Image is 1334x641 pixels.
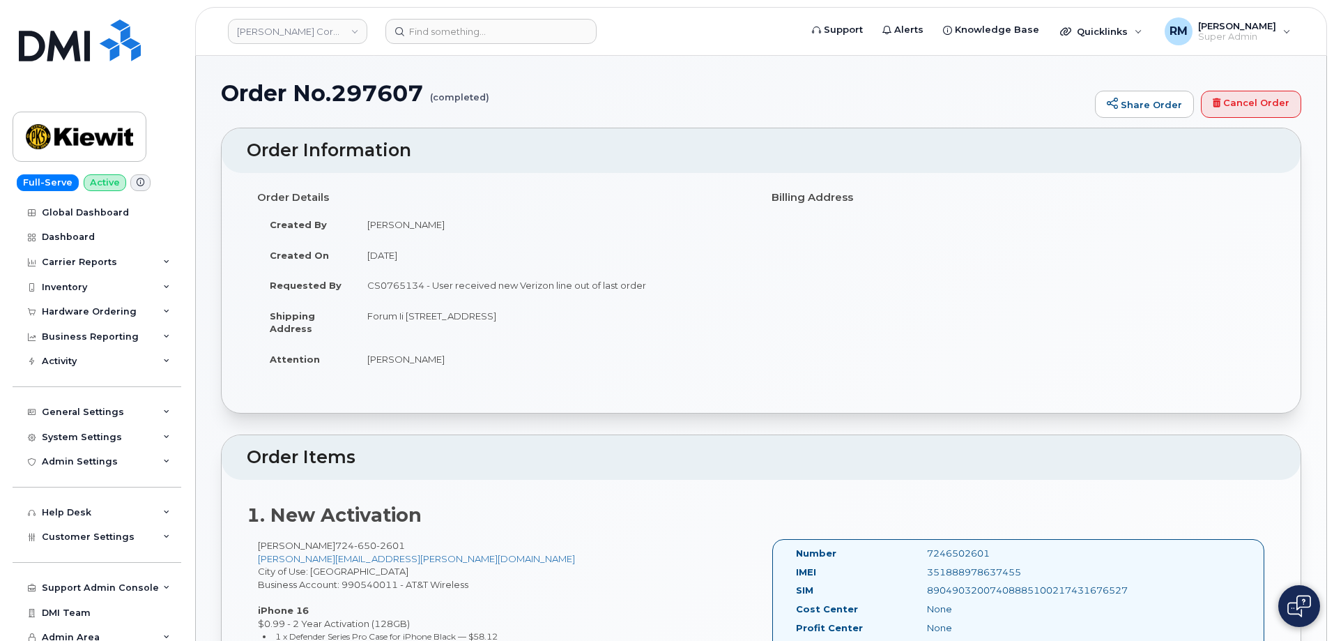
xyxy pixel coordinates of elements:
[257,192,751,204] h4: Order Details
[270,354,320,365] strong: Attention
[247,141,1275,160] h2: Order Information
[796,566,816,579] label: IMEI
[247,504,422,527] strong: 1. New Activation
[247,448,1275,467] h2: Order Items
[354,540,376,551] span: 650
[430,81,489,103] small: (completed)
[917,566,1101,579] div: 351888978637455
[917,621,1101,635] div: None
[1201,91,1301,119] a: Cancel Order
[796,584,813,597] label: SIM
[221,81,1088,105] h1: Order No.297607
[270,310,315,335] strong: Shipping Address
[258,553,575,564] a: [PERSON_NAME][EMAIL_ADDRESS][PERSON_NAME][DOMAIN_NAME]
[270,280,342,291] strong: Requested By
[796,621,863,635] label: Profit Center
[917,547,1101,560] div: 7246502601
[355,209,751,240] td: [PERSON_NAME]
[1095,91,1194,119] a: Share Order
[772,192,1265,204] h4: Billing Address
[917,603,1101,616] div: None
[355,270,751,301] td: CS0765134 - User received new Verizon line out of last order
[355,301,751,344] td: Forum Ii [STREET_ADDRESS]
[796,603,858,616] label: Cost Center
[270,250,329,261] strong: Created On
[355,344,751,375] td: [PERSON_NAME]
[270,219,327,230] strong: Created By
[1287,595,1311,617] img: Open chat
[335,540,405,551] span: 724
[258,605,309,616] strong: iPhone 16
[376,540,405,551] span: 2601
[917,584,1101,597] div: 89049032007408885100217431676527
[355,240,751,271] td: [DATE]
[796,547,836,560] label: Number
